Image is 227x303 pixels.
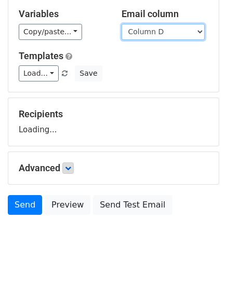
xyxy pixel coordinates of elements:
[122,8,209,20] h5: Email column
[93,195,172,215] a: Send Test Email
[19,50,63,61] a: Templates
[45,195,90,215] a: Preview
[19,24,82,40] a: Copy/paste...
[19,108,208,135] div: Loading...
[19,162,208,174] h5: Advanced
[75,65,102,81] button: Save
[19,65,59,81] a: Load...
[19,108,208,120] h5: Recipients
[8,195,42,215] a: Send
[19,8,106,20] h5: Variables
[175,253,227,303] iframe: Chat Widget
